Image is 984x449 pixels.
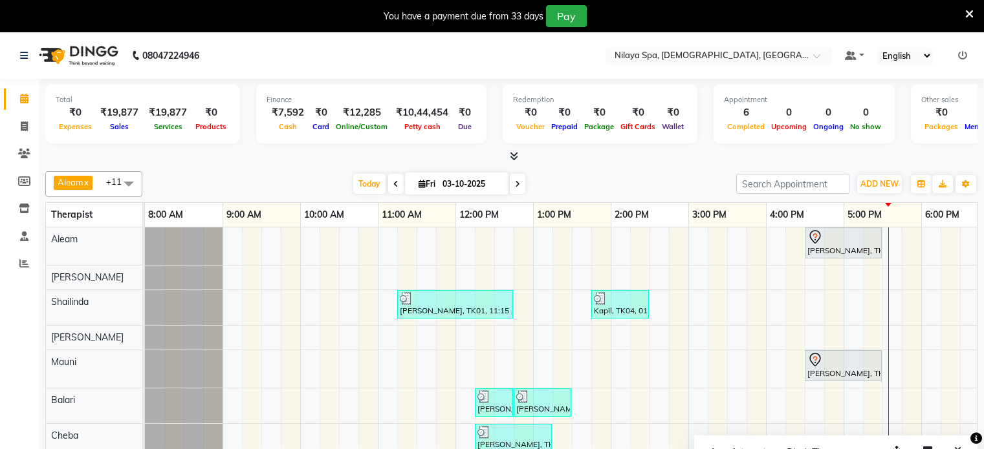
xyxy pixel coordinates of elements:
[810,105,847,120] div: 0
[51,394,75,406] span: Balari
[378,205,425,224] a: 11:00 AM
[267,105,309,120] div: ₹7,592
[476,390,512,415] div: [PERSON_NAME], TK02, 12:15 PM-12:45 PM, Thai Foot Reflexology 30 Min
[142,37,199,74] b: 08047224946
[454,105,476,120] div: ₹0
[83,177,89,187] a: x
[922,205,963,224] a: 6:00 PM
[546,5,587,27] button: Pay
[806,229,880,256] div: [PERSON_NAME], TK05, 04:30 PM-05:30 PM, Balinese Massage Therapy 60 Min([DEMOGRAPHIC_DATA])
[844,205,885,224] a: 5:00 PM
[857,175,902,193] button: ADD NEW
[276,122,300,131] span: Cash
[267,94,476,105] div: Finance
[593,292,648,317] div: Kapil, TK04, 01:45 PM-02:30 PM, Leg Energiser (Feet Calves & Knees) 45 Min
[401,122,444,131] span: Petty cash
[513,122,548,131] span: Voucher
[659,105,687,120] div: ₹0
[515,390,570,415] div: [PERSON_NAME], TK02, 12:45 PM-01:30 PM, Indian Head, Neck and Shoulder Massage([DEMOGRAPHIC_DATA]...
[192,105,230,120] div: ₹0
[51,271,124,283] span: [PERSON_NAME]
[51,233,78,245] span: Aleam
[810,122,847,131] span: Ongoing
[51,331,124,343] span: [PERSON_NAME]
[921,122,961,131] span: Packages
[333,105,391,120] div: ₹12,285
[768,122,810,131] span: Upcoming
[56,122,95,131] span: Expenses
[51,209,93,220] span: Therapist
[223,205,265,224] a: 9:00 AM
[581,122,617,131] span: Package
[51,430,78,441] span: Cheba
[301,205,347,224] a: 10:00 AM
[611,205,652,224] a: 2:00 PM
[847,122,884,131] span: No show
[51,296,89,308] span: Shailinda
[95,105,144,120] div: ₹19,877
[192,122,230,131] span: Products
[736,174,849,194] input: Search Appointment
[56,94,230,105] div: Total
[724,105,768,120] div: 6
[860,179,899,189] span: ADD NEW
[391,105,454,120] div: ₹10,44,454
[689,205,730,224] a: 3:00 PM
[548,105,581,120] div: ₹0
[847,105,884,120] div: 0
[415,179,439,189] span: Fri
[144,105,192,120] div: ₹19,877
[439,174,503,194] input: 2025-10-03
[58,177,83,187] span: Aleam
[455,122,475,131] span: Due
[107,122,132,131] span: Sales
[921,105,961,120] div: ₹0
[513,105,548,120] div: ₹0
[51,356,76,368] span: Mauni
[384,10,543,23] div: You have a payment due from 33 days
[768,105,810,120] div: 0
[56,105,95,120] div: ₹0
[309,105,333,120] div: ₹0
[659,122,687,131] span: Wallet
[106,176,131,187] span: +11
[548,122,581,131] span: Prepaid
[534,205,574,224] a: 1:00 PM
[767,205,807,224] a: 4:00 PM
[309,122,333,131] span: Card
[333,122,391,131] span: Online/Custom
[145,205,186,224] a: 8:00 AM
[456,205,502,224] a: 12:00 PM
[353,174,386,194] span: Today
[724,94,884,105] div: Appointment
[33,37,122,74] img: logo
[513,94,687,105] div: Redemption
[724,122,768,131] span: Completed
[617,122,659,131] span: Gift Cards
[581,105,617,120] div: ₹0
[399,292,512,317] div: [PERSON_NAME], TK01, 11:15 AM-12:45 PM, Couple massage 90
[617,105,659,120] div: ₹0
[151,122,186,131] span: Services
[806,352,880,379] div: [PERSON_NAME], TK05, 04:30 PM-05:30 PM, Balinese Massage Therapy 60 Min([DEMOGRAPHIC_DATA])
